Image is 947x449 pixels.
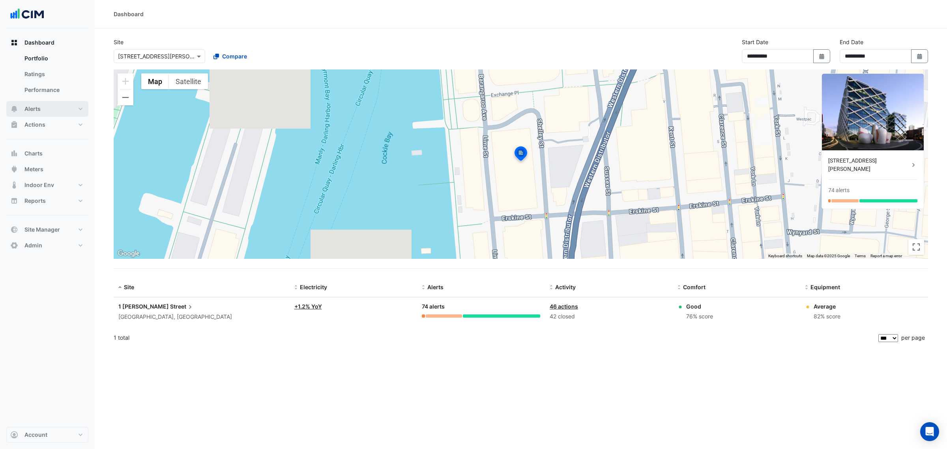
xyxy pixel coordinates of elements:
[6,51,88,101] div: Dashboard
[6,222,88,238] button: Site Manager
[550,303,578,310] a: 46 actions
[901,334,925,341] span: per page
[18,82,88,98] a: Performance
[810,284,840,290] span: Equipment
[814,312,840,321] div: 82% score
[10,121,18,129] app-icon: Actions
[118,73,133,89] button: Zoom in
[550,312,668,321] div: 42 closed
[169,73,208,89] button: Show satellite imagery
[10,150,18,157] app-icon: Charts
[116,249,142,259] img: Google
[294,303,322,310] a: +1.2% YoY
[10,241,18,249] app-icon: Admin
[6,35,88,51] button: Dashboard
[222,52,247,60] span: Compare
[427,284,444,290] span: Alerts
[24,150,43,157] span: Charts
[870,254,902,258] a: Report a map error
[807,254,850,258] span: Map data ©2025 Google
[916,53,923,60] fa-icon: Select Date
[300,284,327,290] span: Electricity
[10,197,18,205] app-icon: Reports
[9,6,45,22] img: Company Logo
[124,284,134,290] span: Site
[920,422,939,441] div: Open Intercom Messenger
[6,427,88,443] button: Account
[118,90,133,105] button: Zoom out
[208,49,252,63] button: Compare
[686,312,713,321] div: 76% score
[141,73,169,89] button: Show street map
[18,51,88,66] a: Portfolio
[818,53,825,60] fa-icon: Select Date
[24,39,54,47] span: Dashboard
[742,38,768,46] label: Start Date
[10,165,18,173] app-icon: Meters
[828,157,910,173] div: [STREET_ADDRESS][PERSON_NAME]
[686,302,713,311] div: Good
[24,181,54,189] span: Indoor Env
[683,284,706,290] span: Comfort
[828,186,850,195] div: 74 alerts
[170,302,194,311] span: Street
[6,101,88,117] button: Alerts
[24,165,43,173] span: Meters
[6,193,88,209] button: Reports
[114,38,124,46] label: Site
[114,10,144,18] div: Dashboard
[10,226,18,234] app-icon: Site Manager
[118,312,285,322] div: [GEOGRAPHIC_DATA], [GEOGRAPHIC_DATA]
[24,241,42,249] span: Admin
[855,254,866,258] a: Terms (opens in new tab)
[6,117,88,133] button: Actions
[822,74,924,150] img: 1 Shelley Street
[24,226,60,234] span: Site Manager
[10,105,18,113] app-icon: Alerts
[6,177,88,193] button: Indoor Env
[114,328,877,348] div: 1 total
[10,39,18,47] app-icon: Dashboard
[512,145,530,164] img: site-pin-selected.svg
[814,302,840,311] div: Average
[118,303,169,310] span: 1 [PERSON_NAME]
[6,238,88,253] button: Admin
[422,302,540,311] div: 74 alerts
[840,38,863,46] label: End Date
[24,431,47,439] span: Account
[908,239,924,255] button: Toggle fullscreen view
[24,197,46,205] span: Reports
[10,181,18,189] app-icon: Indoor Env
[6,161,88,177] button: Meters
[768,253,802,259] button: Keyboard shortcuts
[24,105,41,113] span: Alerts
[555,284,576,290] span: Activity
[6,146,88,161] button: Charts
[24,121,45,129] span: Actions
[18,66,88,82] a: Ratings
[116,249,142,259] a: Open this area in Google Maps (opens a new window)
